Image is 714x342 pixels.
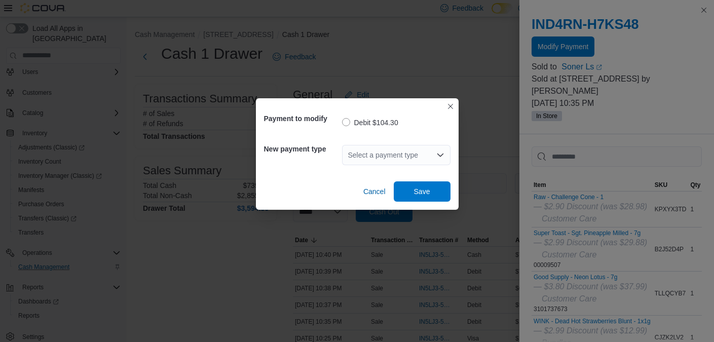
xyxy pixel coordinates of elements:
[264,139,340,159] h5: New payment type
[444,100,457,112] button: Closes this modal window
[359,181,390,202] button: Cancel
[363,186,386,197] span: Cancel
[342,117,398,129] label: Debit $104.30
[414,186,430,197] span: Save
[348,149,349,161] input: Accessible screen reader label
[394,181,450,202] button: Save
[436,151,444,159] button: Open list of options
[264,108,340,129] h5: Payment to modify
